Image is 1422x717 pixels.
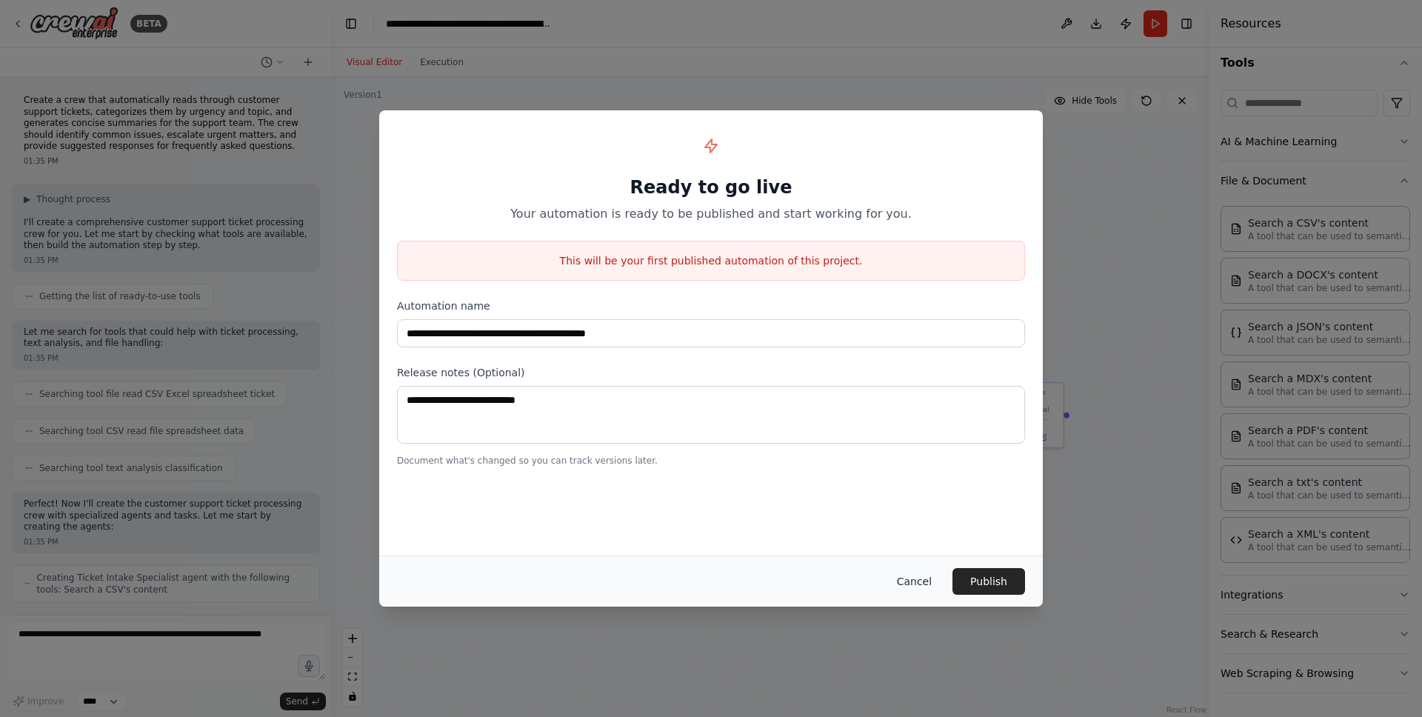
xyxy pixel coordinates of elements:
[397,176,1025,199] h1: Ready to go live
[885,568,944,595] button: Cancel
[952,568,1025,595] button: Publish
[397,455,1025,467] p: Document what's changed so you can track versions later.
[398,253,1024,268] p: This will be your first published automation of this project.
[397,205,1025,223] p: Your automation is ready to be published and start working for you.
[397,299,1025,313] label: Automation name
[397,365,1025,380] label: Release notes (Optional)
